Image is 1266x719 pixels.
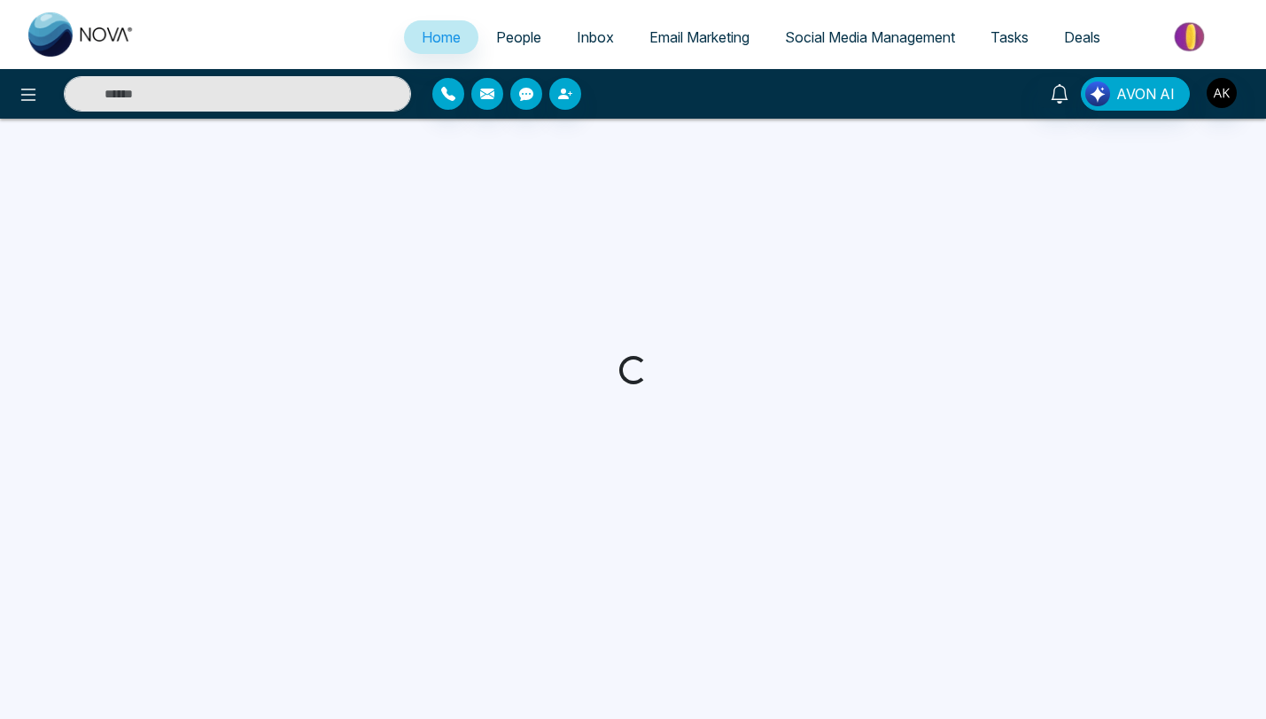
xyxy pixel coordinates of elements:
[404,20,478,54] a: Home
[767,20,973,54] a: Social Media Management
[649,28,750,46] span: Email Marketing
[632,20,767,54] a: Email Marketing
[577,28,614,46] span: Inbox
[785,28,955,46] span: Social Media Management
[496,28,541,46] span: People
[559,20,632,54] a: Inbox
[990,28,1029,46] span: Tasks
[1046,20,1118,54] a: Deals
[1081,77,1190,111] button: AVON AI
[1127,17,1255,57] img: Market-place.gif
[28,12,135,57] img: Nova CRM Logo
[973,20,1046,54] a: Tasks
[1207,78,1237,108] img: User Avatar
[1085,81,1110,106] img: Lead Flow
[1064,28,1100,46] span: Deals
[422,28,461,46] span: Home
[1116,83,1175,104] span: AVON AI
[478,20,559,54] a: People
